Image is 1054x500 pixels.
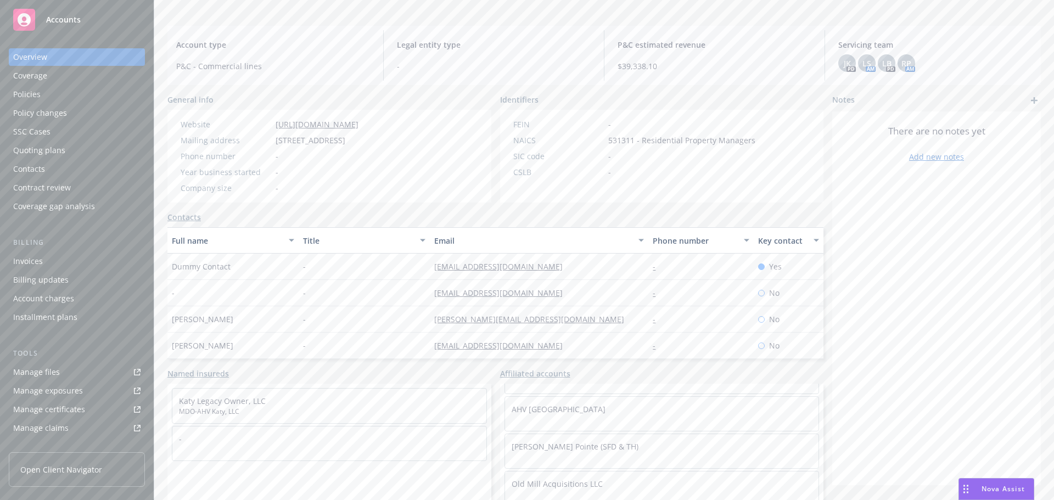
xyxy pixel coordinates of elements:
[172,340,233,351] span: [PERSON_NAME]
[299,227,430,254] button: Title
[303,261,306,272] span: -
[176,39,370,50] span: Account type
[653,288,664,298] a: -
[397,60,591,72] span: -
[500,368,570,379] a: Affiliated accounts
[13,179,71,196] div: Contract review
[653,261,664,272] a: -
[982,484,1025,493] span: Nova Assist
[769,287,780,299] span: No
[276,166,278,178] span: -
[13,382,83,400] div: Manage exposures
[167,368,229,379] a: Named insureds
[512,404,606,414] a: AHV [GEOGRAPHIC_DATA]
[9,237,145,248] div: Billing
[769,340,780,351] span: No
[653,314,664,324] a: -
[172,313,233,325] span: [PERSON_NAME]
[9,290,145,307] a: Account charges
[434,235,632,246] div: Email
[9,401,145,418] a: Manage certificates
[276,150,278,162] span: -
[653,235,737,246] div: Phone number
[769,261,782,272] span: Yes
[618,39,811,50] span: P&C estimated revenue
[172,235,282,246] div: Full name
[909,151,964,162] a: Add new notes
[167,211,201,223] a: Contacts
[862,58,871,69] span: LS
[9,4,145,35] a: Accounts
[9,308,145,326] a: Installment plans
[754,227,823,254] button: Key contact
[434,261,571,272] a: [EMAIL_ADDRESS][DOMAIN_NAME]
[181,119,271,130] div: Website
[758,235,807,246] div: Key contact
[513,166,604,178] div: CSLB
[20,464,102,475] span: Open Client Navigator
[181,134,271,146] div: Mailing address
[9,438,145,456] a: Manage BORs
[13,401,85,418] div: Manage certificates
[513,134,604,146] div: NAICS
[882,58,892,69] span: LB
[172,287,175,299] span: -
[13,308,77,326] div: Installment plans
[179,407,480,417] span: MDO-AHV Katy, LLC
[434,314,633,324] a: [PERSON_NAME][EMAIL_ADDRESS][DOMAIN_NAME]
[512,441,638,452] a: [PERSON_NAME] Pointe (SFD & TH)
[303,287,306,299] span: -
[13,252,43,270] div: Invoices
[179,396,266,406] a: Katy Legacy Owner, LLC
[13,86,41,103] div: Policies
[500,94,539,105] span: Identifiers
[13,123,51,141] div: SSC Cases
[13,67,47,85] div: Coverage
[13,160,45,178] div: Contacts
[608,134,755,146] span: 531311 - Residential Property Managers
[430,227,648,254] button: Email
[176,60,370,72] span: P&C - Commercial lines
[181,182,271,194] div: Company size
[13,290,74,307] div: Account charges
[9,363,145,381] a: Manage files
[512,479,603,489] a: Old Mill Acquisitions LLC
[901,58,911,69] span: RP
[608,166,611,178] span: -
[13,142,65,159] div: Quoting plans
[9,67,145,85] a: Coverage
[303,340,306,351] span: -
[276,134,345,146] span: [STREET_ADDRESS]
[181,166,271,178] div: Year business started
[608,119,611,130] span: -
[513,150,604,162] div: SIC code
[9,382,145,400] a: Manage exposures
[832,94,855,107] span: Notes
[888,125,985,138] span: There are no notes yet
[276,182,278,194] span: -
[838,39,1032,50] span: Servicing team
[769,313,780,325] span: No
[844,58,851,69] span: JK
[9,142,145,159] a: Quoting plans
[167,227,299,254] button: Full name
[648,227,753,254] button: Phone number
[276,119,358,130] a: [URL][DOMAIN_NAME]
[9,104,145,122] a: Policy changes
[13,438,65,456] div: Manage BORs
[513,119,604,130] div: FEIN
[9,348,145,359] div: Tools
[958,478,1034,500] button: Nova Assist
[13,198,95,215] div: Coverage gap analysis
[9,252,145,270] a: Invoices
[434,340,571,351] a: [EMAIL_ADDRESS][DOMAIN_NAME]
[618,60,811,72] span: $39,338.10
[179,434,182,444] a: -
[434,288,571,298] a: [EMAIL_ADDRESS][DOMAIN_NAME]
[303,313,306,325] span: -
[9,160,145,178] a: Contacts
[653,340,664,351] a: -
[9,123,145,141] a: SSC Cases
[167,94,214,105] span: General info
